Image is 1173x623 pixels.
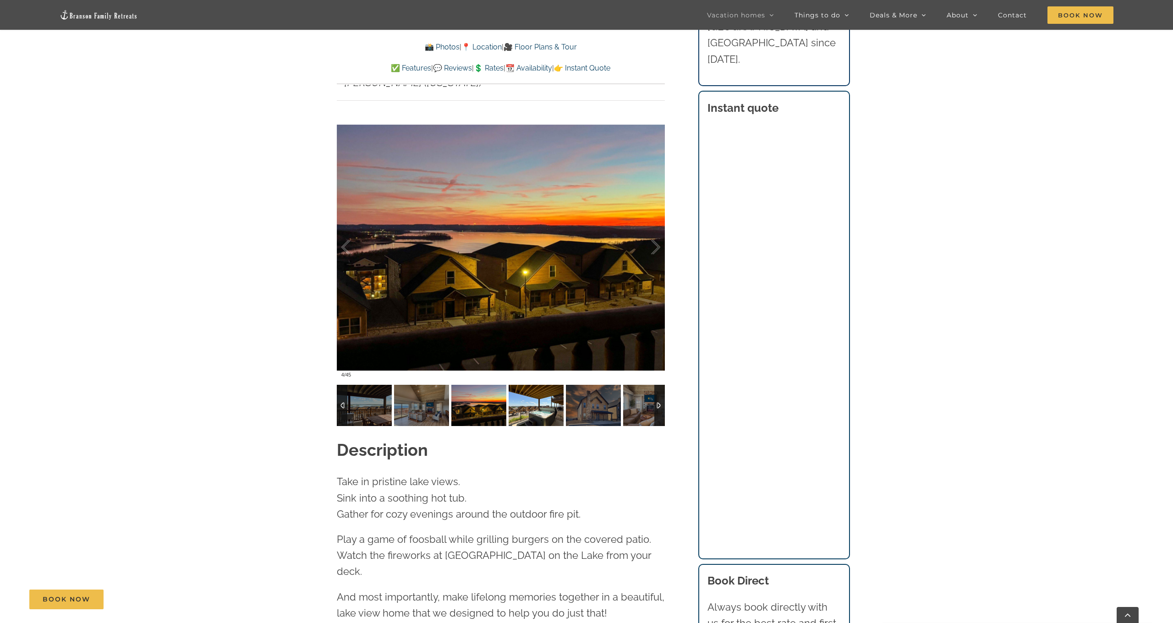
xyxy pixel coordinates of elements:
strong: Instant quote [707,101,778,115]
img: Dreamweaver-Cabin-at-Table-Rock-Lake-1004-Edit-scaled.jpg-nggid042883-ngg0dyn-120x90-00f0w010c011... [394,385,449,426]
a: 🎥 Floor Plans & Tour [504,43,577,51]
a: 📸 Photos [425,43,460,51]
span: Vacation homes [707,12,765,18]
a: 📍 Location [461,43,502,51]
img: Dreamweaver-Cabin-at-Table-Rock-Lake-1052-Edit-scaled.jpg-nggid042884-ngg0dyn-120x90-00f0w010c011... [566,385,621,426]
img: Dreamweaver-Cabin-Table-Rock-Lake-2020-scaled.jpg-nggid043203-ngg0dyn-120x90-00f0w010c011r110f110... [509,385,564,426]
span: About [947,12,969,18]
a: 👉 Instant Quote [554,64,610,72]
em: – [PERSON_NAME] ([US_STATE]) [337,77,482,88]
p: And most importantly, make lifelong memories together in a beautiful, lake view home that we desi... [337,589,665,621]
a: Book Now [29,590,104,609]
a: 💲 Rates [474,64,504,72]
iframe: Booking/Inquiry Widget [707,126,841,536]
img: Dreamweaver-cabin-sunset-Table-Rock-Lake-scaled.jpg-nggid042901-ngg0dyn-120x90-00f0w010c011r110f1... [451,385,506,426]
img: Branson Family Retreats Logo [60,10,137,20]
strong: Description [337,440,428,459]
a: ✅ Features [391,64,431,72]
p: | | [337,41,665,53]
img: Dreamweaver-Cabin-Table-Rock-Lake-2009-scaled.jpg-nggid043196-ngg0dyn-120x90-00f0w010c011r110f110... [337,385,392,426]
p: | | | | [337,62,665,74]
b: Book Direct [707,574,769,587]
p: Play a game of foosball while grilling burgers on the covered patio. Watch the fireworks at [GEOG... [337,531,665,580]
p: Take in pristine lake views. Sink into a soothing hot tub. Gather for cozy evenings around the ou... [337,474,665,522]
span: Book Now [43,596,90,603]
span: Deals & More [870,12,917,18]
span: Contact [998,12,1027,18]
img: Dreamweaver-Cabin-at-Table-Rock-Lake-1007-Edit-scaled.jpg-nggid042882-ngg0dyn-120x90-00f0w010c011... [623,385,678,426]
a: 💬 Reviews [433,64,472,72]
span: Book Now [1047,6,1113,24]
span: Things to do [795,12,840,18]
a: 📆 Availability [505,64,552,72]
